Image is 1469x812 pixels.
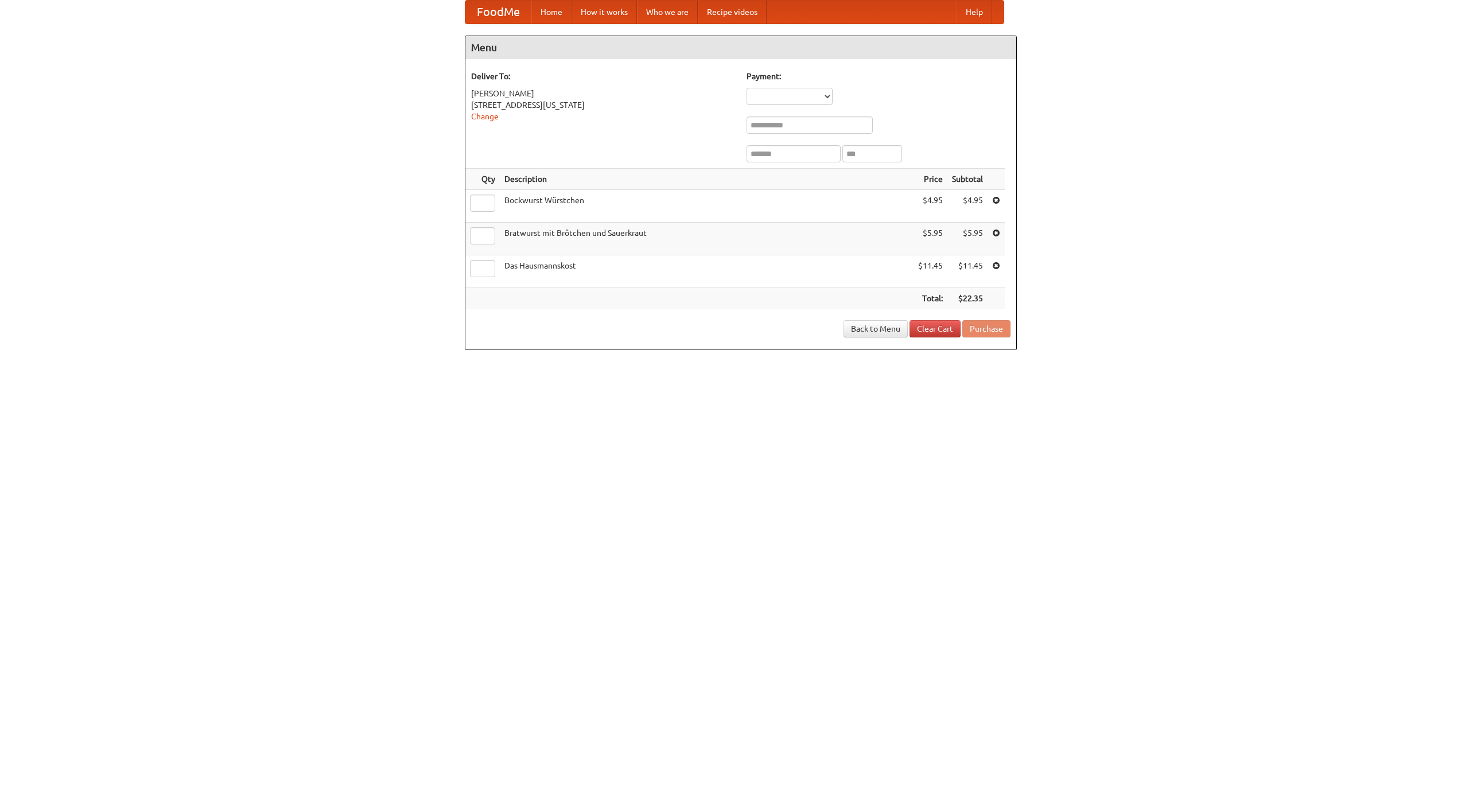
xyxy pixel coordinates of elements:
[962,320,1011,337] button: Purchase
[947,169,988,190] th: Subtotal
[465,36,1016,59] h4: Menu
[500,255,914,288] td: Das Hausmannskost
[914,190,947,223] td: $4.95
[471,99,735,111] div: [STREET_ADDRESS][US_STATE]
[947,288,988,309] th: $22.35
[471,88,735,99] div: [PERSON_NAME]
[465,1,531,24] a: FoodMe
[637,1,698,24] a: Who we are
[947,255,988,288] td: $11.45
[747,71,1011,82] h5: Payment:
[957,1,992,24] a: Help
[947,190,988,223] td: $4.95
[910,320,961,337] a: Clear Cart
[698,1,767,24] a: Recipe videos
[914,169,947,190] th: Price
[500,190,914,223] td: Bockwurst Würstchen
[471,112,499,121] a: Change
[500,223,914,255] td: Bratwurst mit Brötchen und Sauerkraut
[947,223,988,255] td: $5.95
[572,1,637,24] a: How it works
[914,223,947,255] td: $5.95
[914,255,947,288] td: $11.45
[844,320,908,337] a: Back to Menu
[500,169,914,190] th: Description
[465,169,500,190] th: Qty
[471,71,735,82] h5: Deliver To:
[914,288,947,309] th: Total:
[531,1,572,24] a: Home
